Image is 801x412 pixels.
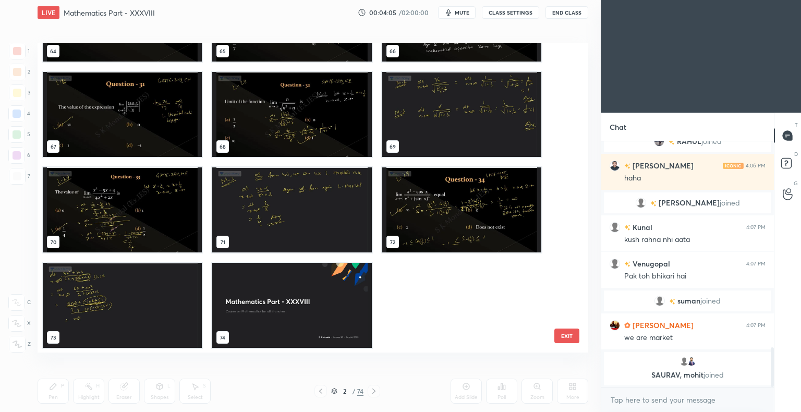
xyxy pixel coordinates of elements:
div: grid [38,43,570,353]
button: End Class [545,6,588,19]
div: / [352,388,355,394]
span: joined [701,137,722,146]
img: default.png [654,296,665,306]
img: a17ddc9a-897a-11f0-867b-a6cd64f7c5d6.jpg [212,263,371,348]
div: kush rahna nhi aata [624,235,766,245]
span: RAHUL [677,137,701,146]
img: ea123642119347508942ace9eba36ee5.jpg [610,161,620,171]
img: 97cfe1039f5549cc894b9c333ade840f.jpg [654,136,664,147]
h6: [PERSON_NAME] [630,160,694,171]
p: SAURAV, mohit [610,371,765,379]
div: 2 [9,64,30,80]
div: 4 [8,105,30,122]
img: default.png [679,356,689,367]
div: 4:07 PM [746,224,766,231]
img: no-rating-badge.077c3623.svg [624,163,630,169]
p: G [794,179,798,187]
span: suman [677,297,700,305]
div: 4:07 PM [746,261,766,267]
div: 4:06 PM [746,163,766,169]
img: no-rating-badge.077c3623.svg [650,201,657,207]
img: default.png [610,222,620,233]
div: 5 [8,126,30,143]
img: 17569820745L0K6I.pdf [43,167,202,252]
div: 3 [9,84,30,101]
button: CLASS SETTINGS [482,6,539,19]
img: 17569820745L0K6I.pdf [43,263,202,348]
span: joined [703,370,724,380]
h6: Venugopal [630,258,670,269]
div: 6 [8,147,30,164]
h4: Mathematics Part - XXXVIII [64,8,155,18]
h6: Kunal [630,222,652,233]
button: mute [438,6,476,19]
div: LIVE [38,6,59,19]
div: haha [624,173,766,184]
div: Pak toh bhikari hai [624,271,766,282]
div: grid [601,141,774,387]
p: T [795,121,798,129]
span: joined [720,199,740,207]
div: 2 [339,388,350,394]
button: EXIT [554,329,579,343]
img: no-rating-badge.077c3623.svg [669,139,675,145]
img: no-rating-badge.077c3623.svg [669,299,675,305]
img: default.png [610,259,620,269]
img: no-rating-badge.077c3623.svg [624,225,630,231]
div: 74 [357,386,363,396]
div: 7 [9,168,30,185]
div: 1 [9,43,30,59]
div: 4:07 PM [746,322,766,329]
img: no-rating-badge.077c3623.svg [624,261,630,267]
span: mute [455,9,469,16]
img: 17569820745L0K6I.pdf [382,167,541,252]
img: 71c9363a865e4a1f9613d803e8864187.jpg [686,356,697,367]
h6: [PERSON_NAME] [630,320,694,331]
img: default.png [636,198,646,208]
img: 17569820745L0K6I.pdf [212,72,371,157]
div: we are market [624,333,766,343]
span: [PERSON_NAME] [659,199,720,207]
img: iconic-light.a09c19a4.png [723,163,744,169]
div: X [8,315,31,332]
span: joined [700,297,721,305]
img: 17569820745L0K6I.pdf [43,72,202,157]
div: C [8,294,31,311]
div: Z [9,336,31,353]
img: 17569820745L0K6I.pdf [382,72,541,157]
p: D [794,150,798,158]
img: Learner_Badge_hustler_a18805edde.svg [624,322,630,329]
img: af9ec28b87ab45a5b50316c68f5775fb.png [610,320,620,331]
img: 17569820745L0K6I.pdf [212,167,371,252]
p: Chat [601,113,635,141]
